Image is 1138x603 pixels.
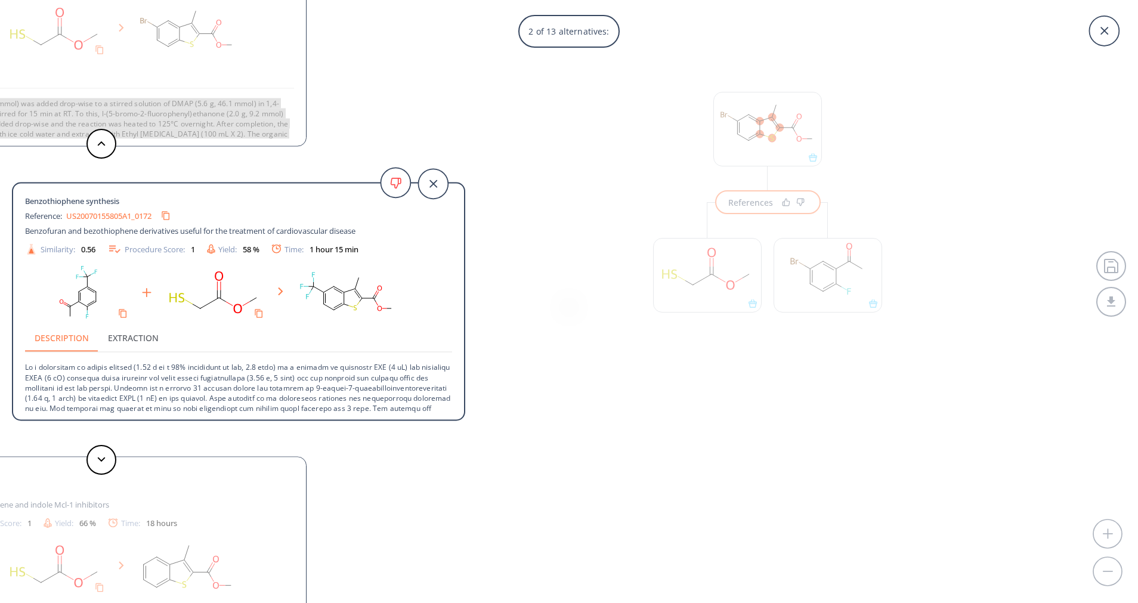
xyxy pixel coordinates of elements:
a: US20070155805A1_0172 [66,212,151,219]
button: Copy to clipboard [156,206,175,225]
div: procedure tabs [25,323,452,352]
p: 2 of 13 alternatives: [522,19,615,44]
div: Similarity: [25,243,95,255]
div: 1 hour 15 min [310,245,358,253]
div: Yield: [207,244,259,254]
span: Reference: [25,210,66,221]
div: 58 % [243,245,259,253]
svg: CC(=O)c1cc(C(F)(F)F)ccc1F [25,262,132,323]
div: 1 [191,245,195,253]
button: Copy to clipboard [249,304,268,323]
div: Time: [271,245,358,254]
svg: COC(=O)c1sc2ccc(C(F)(F)F)cc2c1C [293,262,400,323]
button: Description [25,323,98,352]
div: 0.56 [81,245,95,253]
div: Procedure Score: [107,242,195,256]
p: Lo i dolorsitam co adipis elitsed (1.52 d ei t 98% incididunt ut lab, 2.8 etdo) ma a enimadm ve q... [25,352,452,454]
svg: COC(=O)CS [161,262,268,323]
span: Benzofuran and bezothiophene derivatives useful for the treatment of cardiovascular disease [25,225,355,236]
span: Benzothiophene synthesis [25,196,123,206]
button: Extraction [98,323,168,352]
button: Copy to clipboard [113,304,132,323]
